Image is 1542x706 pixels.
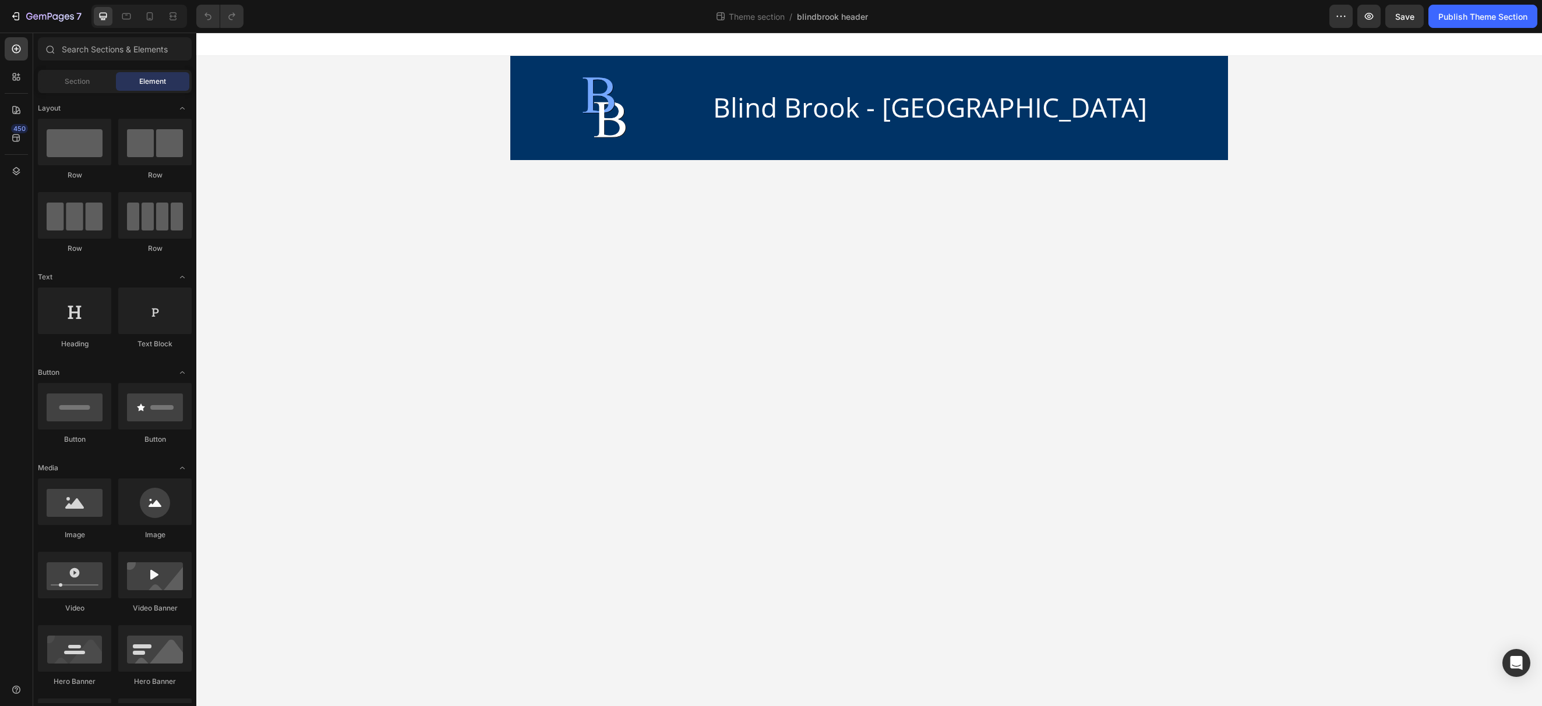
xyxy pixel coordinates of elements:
[38,103,61,113] span: Layout
[118,530,192,540] div: Image
[173,99,192,118] span: Toggle open
[1385,5,1424,28] button: Save
[38,37,192,61] input: Search Sections & Elements
[139,76,166,87] span: Element
[383,42,433,109] img: BB.webp
[11,124,28,133] div: 450
[797,10,868,23] span: blindbrook header
[5,5,87,28] button: 7
[38,272,52,282] span: Text
[1502,649,1530,677] div: Open Intercom Messenger
[76,9,82,23] p: 7
[118,676,192,687] div: Hero Banner
[38,367,59,378] span: Button
[789,10,792,23] span: /
[1438,10,1527,23] div: Publish Theme Section
[173,268,192,286] span: Toggle open
[38,170,111,180] div: Row
[65,76,90,87] span: Section
[118,339,192,349] div: Text Block
[38,676,111,687] div: Hero Banner
[726,10,787,23] span: Theme section
[516,56,1022,94] h2: Blind Brook - [GEOGRAPHIC_DATA]
[1428,5,1537,28] button: Publish Theme Section
[118,170,192,180] div: Row
[38,243,111,254] div: Row
[173,459,192,477] span: Toggle open
[1395,12,1414,22] span: Save
[38,603,111,613] div: Video
[196,5,244,28] div: Undo/Redo
[38,434,111,445] div: Button
[38,339,111,349] div: Heading
[38,530,111,540] div: Image
[38,463,58,473] span: Media
[173,363,192,382] span: Toggle open
[118,243,192,254] div: Row
[118,603,192,613] div: Video Banner
[196,33,1542,706] iframe: Design area
[118,434,192,445] div: Button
